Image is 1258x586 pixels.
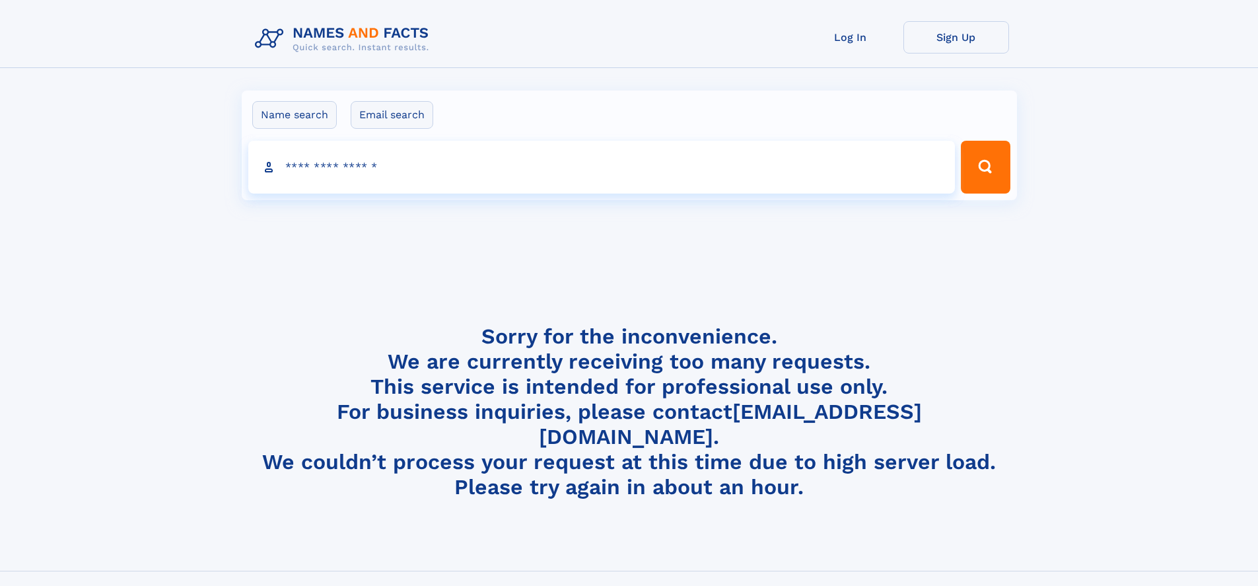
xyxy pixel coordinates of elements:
[252,101,337,129] label: Name search
[250,21,440,57] img: Logo Names and Facts
[351,101,433,129] label: Email search
[248,141,956,194] input: search input
[961,141,1010,194] button: Search Button
[250,324,1009,500] h4: Sorry for the inconvenience. We are currently receiving too many requests. This service is intend...
[798,21,903,54] a: Log In
[539,399,922,449] a: [EMAIL_ADDRESS][DOMAIN_NAME]
[903,21,1009,54] a: Sign Up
